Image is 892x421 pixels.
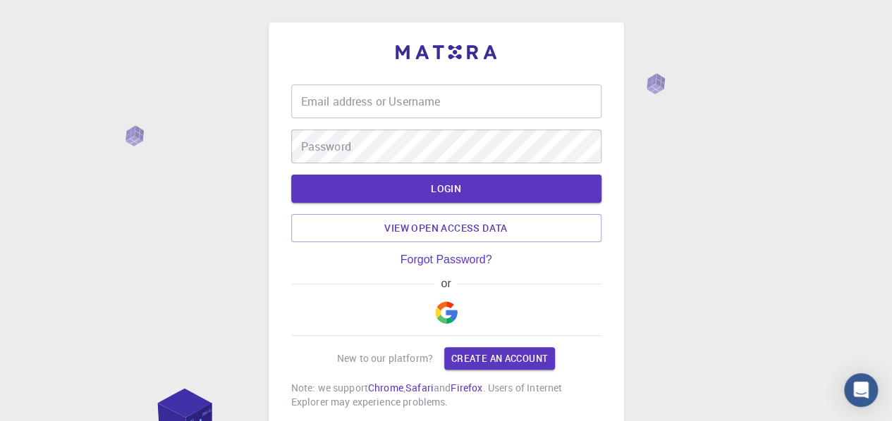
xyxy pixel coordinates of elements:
a: Safari [405,381,434,394]
p: New to our platform? [337,351,433,365]
p: Note: we support , and . Users of Internet Explorer may experience problems. [291,381,601,409]
a: Create an account [444,347,555,370]
a: Firefox [451,381,482,394]
a: Chrome [368,381,403,394]
span: or [434,277,458,290]
a: View open access data [291,214,601,242]
a: Forgot Password? [401,253,492,266]
div: Open Intercom Messenger [844,373,878,407]
button: LOGIN [291,175,601,203]
img: Google [435,301,458,324]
